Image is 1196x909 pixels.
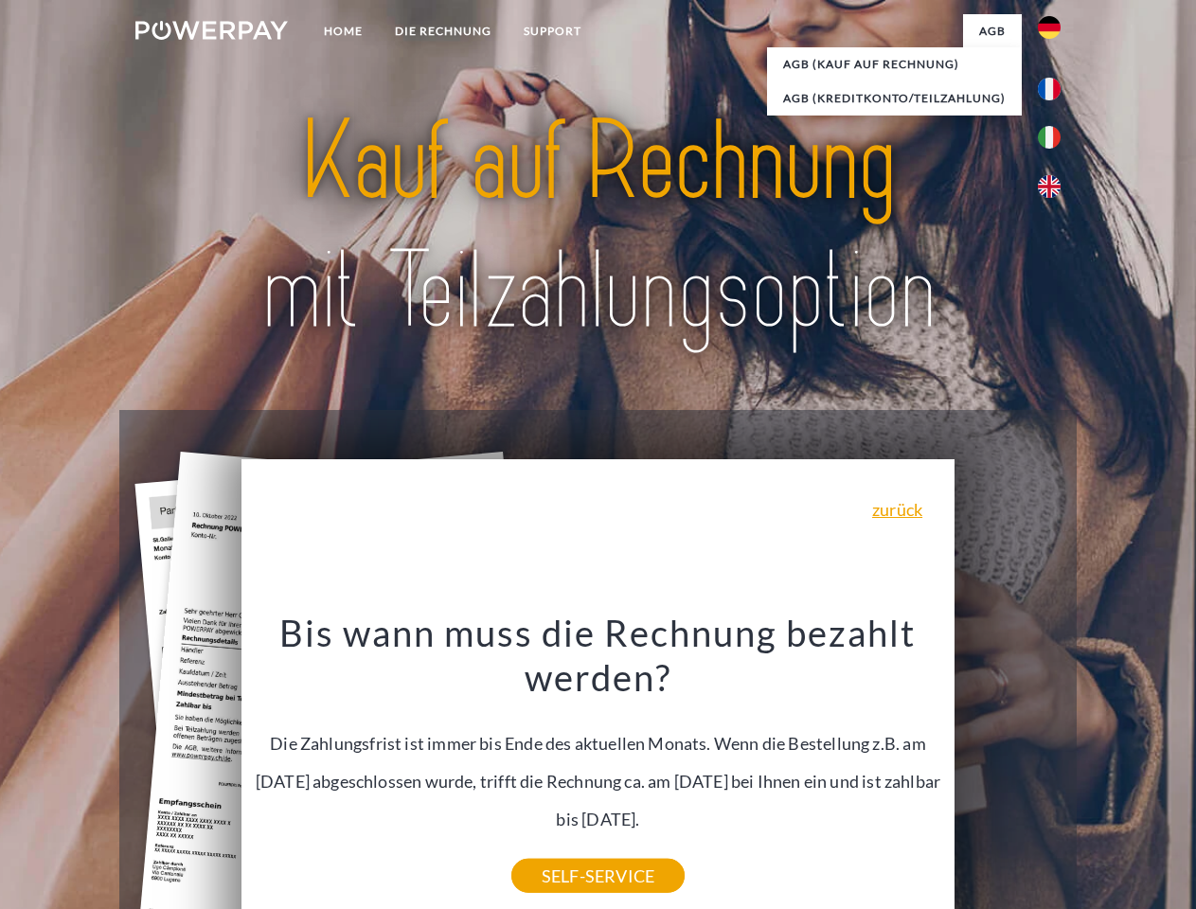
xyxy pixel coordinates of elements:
[135,21,288,40] img: logo-powerpay-white.svg
[963,14,1022,48] a: agb
[767,81,1022,116] a: AGB (Kreditkonto/Teilzahlung)
[1038,126,1061,149] img: it
[508,14,598,48] a: SUPPORT
[253,610,944,701] h3: Bis wann muss die Rechnung bezahlt werden?
[181,91,1015,363] img: title-powerpay_de.svg
[379,14,508,48] a: DIE RECHNUNG
[1038,16,1061,39] img: de
[767,47,1022,81] a: AGB (Kauf auf Rechnung)
[308,14,379,48] a: Home
[511,859,685,893] a: SELF-SERVICE
[1038,78,1061,100] img: fr
[253,610,944,876] div: Die Zahlungsfrist ist immer bis Ende des aktuellen Monats. Wenn die Bestellung z.B. am [DATE] abg...
[872,501,922,518] a: zurück
[1038,175,1061,198] img: en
